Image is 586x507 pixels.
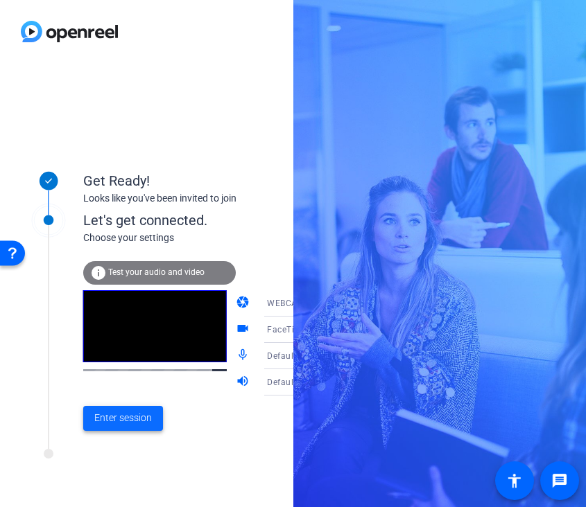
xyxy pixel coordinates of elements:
div: Looks like you've been invited to join [83,191,361,206]
mat-icon: videocam [236,321,252,338]
mat-icon: volume_up [236,374,252,391]
span: Enter session [94,411,152,425]
span: FaceTime HD Camera (2C0E:82E3) [267,323,409,335]
mat-icon: camera [236,295,252,312]
span: Test your audio and video [108,267,205,277]
mat-icon: accessibility [506,472,523,489]
mat-icon: info [90,265,107,281]
div: Get Ready! [83,170,361,191]
span: WEBCAM [267,299,304,308]
span: Default - MacBook Pro Speakers (Built-in) [267,376,434,387]
span: Default - USBPre2 (0926:0202) [267,350,392,361]
div: Let's get connected. [83,210,389,231]
button: Enter session [83,406,163,431]
mat-icon: message [551,472,568,489]
mat-icon: mic_none [236,348,252,364]
div: Choose your settings [83,231,389,245]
